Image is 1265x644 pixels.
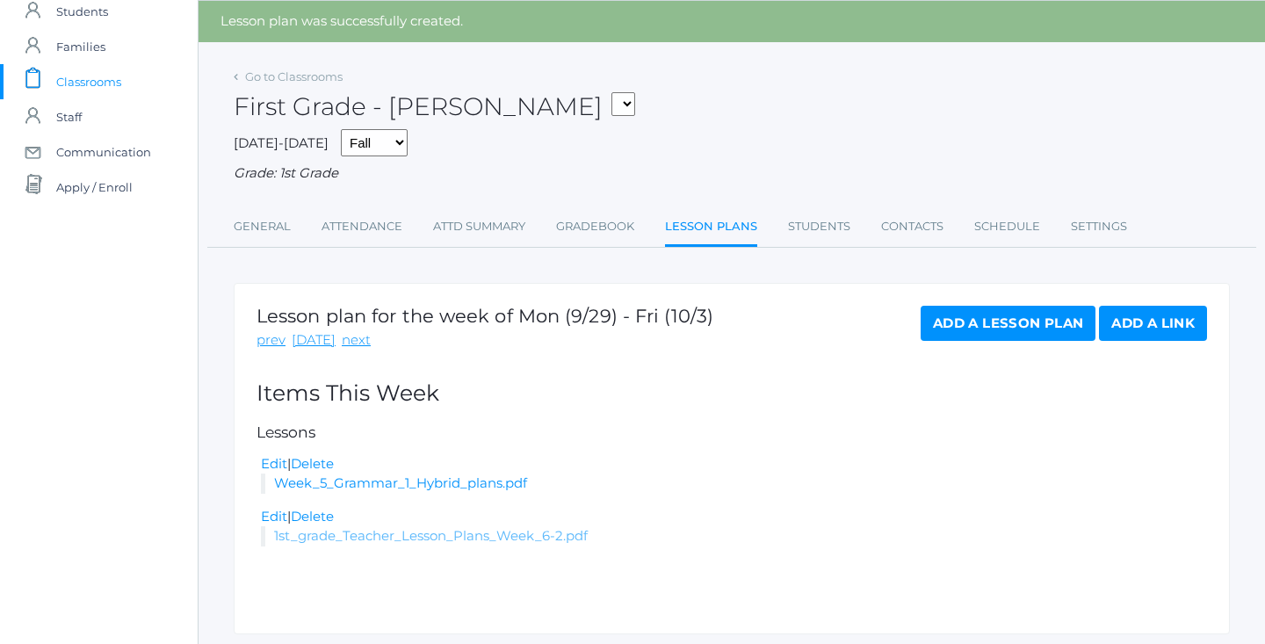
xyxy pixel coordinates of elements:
a: Week_5_Grammar_1_Hybrid_plans.pdf [274,474,527,491]
a: Add a Link [1099,306,1207,341]
h5: Lessons [257,424,1207,441]
a: Schedule [974,209,1040,244]
a: Contacts [881,209,943,244]
a: Delete [291,455,334,472]
a: Settings [1071,209,1127,244]
span: Staff [56,99,82,134]
a: Delete [291,508,334,525]
span: Classrooms [56,64,121,99]
a: 1st_grade_Teacher_Lesson_Plans_Week_6-2.pdf [274,527,588,544]
a: prev [257,330,286,351]
a: Attendance [322,209,402,244]
a: Gradebook [556,209,634,244]
a: Go to Classrooms [245,69,343,83]
a: Lesson Plans [665,209,757,247]
div: | [261,507,1207,527]
a: Edit [261,455,287,472]
a: General [234,209,291,244]
a: Students [788,209,850,244]
div: | [261,454,1207,474]
h2: Items This Week [257,381,1207,406]
span: [DATE]-[DATE] [234,134,329,151]
span: Apply / Enroll [56,170,133,205]
a: Add a Lesson Plan [921,306,1095,341]
a: next [342,330,371,351]
h1: Lesson plan for the week of Mon (9/29) - Fri (10/3) [257,306,713,326]
a: Attd Summary [433,209,525,244]
a: Edit [261,508,287,525]
span: Communication [56,134,151,170]
div: Lesson plan was successfully created. [199,1,1265,42]
a: [DATE] [292,330,336,351]
div: Grade: 1st Grade [234,163,1230,184]
span: Families [56,29,105,64]
h2: First Grade - [PERSON_NAME] [234,93,635,120]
